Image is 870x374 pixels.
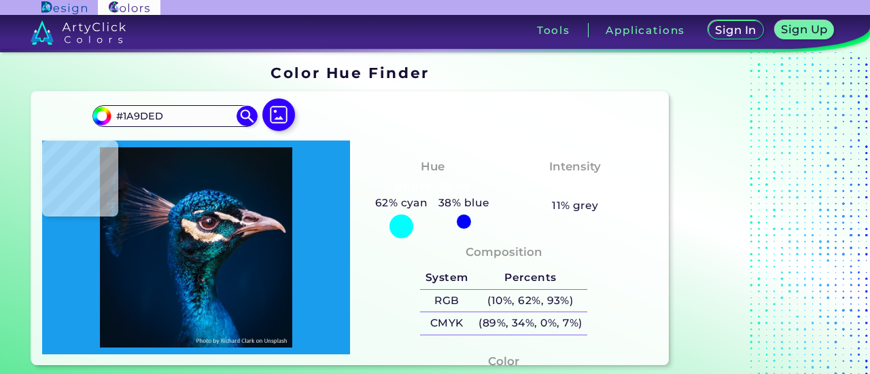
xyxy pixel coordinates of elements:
[49,147,343,348] img: img_pavlin.jpg
[433,194,495,212] h5: 38% blue
[473,312,587,335] h5: (89%, 34%, 0%, 7%)
[420,267,473,289] h5: System
[41,1,87,14] img: ArtyClick Design logo
[262,98,295,131] img: icon picture
[473,267,587,289] h5: Percents
[420,312,473,335] h5: CMYK
[31,20,126,45] img: logo_artyclick_colors_white.svg
[388,179,476,195] h3: Bluish Cyan
[237,106,257,126] img: icon search
[552,197,599,214] h5: 11% grey
[271,62,429,83] h1: Color Hue Finder
[549,157,601,176] h4: Intensity
[674,60,844,371] iframe: Advertisement
[466,242,542,262] h4: Composition
[540,179,612,195] h3: Moderate
[473,290,587,312] h5: (10%, 62%, 93%)
[111,107,238,125] input: type color..
[370,194,433,212] h5: 62% cyan
[778,22,831,39] a: Sign Up
[718,25,754,35] h5: Sign In
[420,290,473,312] h5: RGB
[421,157,445,176] h4: Hue
[606,25,685,35] h3: Applications
[537,25,570,35] h3: Tools
[488,352,519,371] h4: Color
[784,24,826,35] h5: Sign Up
[711,22,761,39] a: Sign In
